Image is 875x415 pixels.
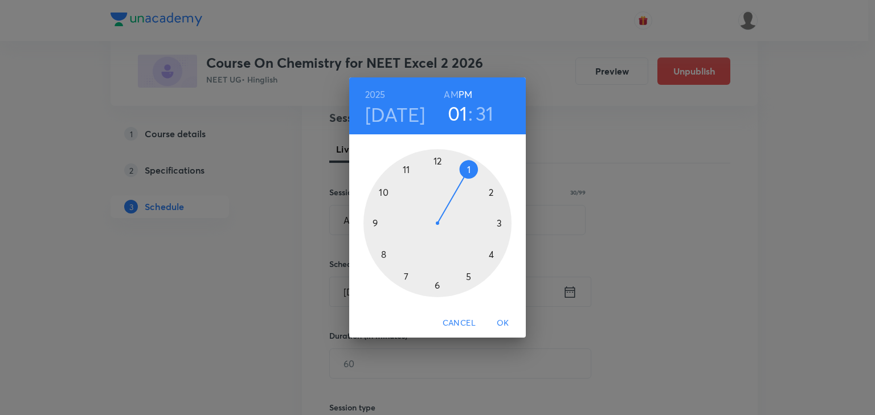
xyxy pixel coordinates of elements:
button: [DATE] [365,102,426,126]
span: Cancel [443,316,476,330]
button: Cancel [438,313,480,334]
h3: : [468,101,473,125]
button: OK [485,313,521,334]
span: OK [489,316,517,330]
button: 01 [448,101,468,125]
button: AM [444,87,458,102]
button: PM [459,87,472,102]
button: 31 [476,101,494,125]
button: 2025 [365,87,386,102]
